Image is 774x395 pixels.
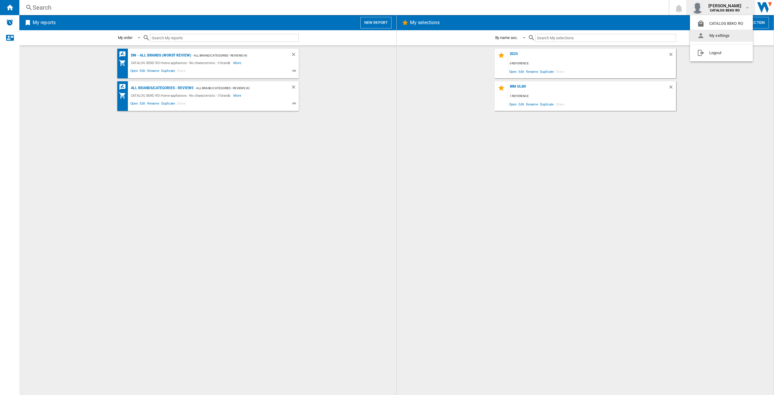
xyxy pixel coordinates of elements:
[690,30,753,42] button: My settings
[690,18,753,30] button: CATALOG BEKO RO
[690,47,753,59] button: Logout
